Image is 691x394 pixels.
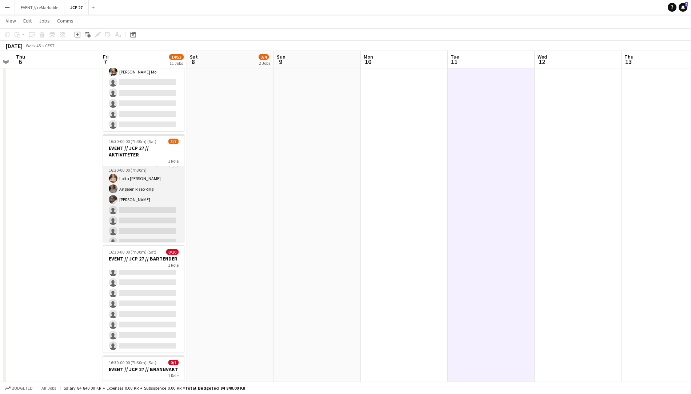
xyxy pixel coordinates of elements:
[103,233,184,353] app-card-role: 16:30-00:00 (7h30m)
[168,262,179,268] span: 1 Role
[15,57,25,66] span: 6
[103,53,109,60] span: Fri
[259,60,270,66] div: 2 Jobs
[64,0,89,15] button: JCP 27
[20,16,35,25] a: Edit
[39,17,50,24] span: Jobs
[450,57,459,66] span: 11
[36,16,53,25] a: Jobs
[190,53,198,60] span: Sat
[109,249,156,255] span: 16:30-00:00 (7h30m) (Sat)
[103,245,184,353] app-job-card: 16:30-00:00 (7h30m) (Sat)0/10EVENT // JCP 27 // BARTENDER1 Role16:30-00:00 (7h30m)
[168,158,179,164] span: 1 Role
[23,17,32,24] span: Edit
[364,53,373,60] span: Mon
[276,57,285,66] span: 9
[363,57,373,66] span: 10
[103,366,184,373] h3: EVENT // JCP 27 // BRANNVAKT
[16,53,25,60] span: Thu
[4,384,34,392] button: Budgeted
[624,53,634,60] span: Thu
[109,360,156,365] span: 16:30-00:00 (7h30m) (Sat)
[168,139,179,144] span: 3/7
[103,44,184,132] app-card-role: Events (Event Staff)6I2/716:30-02:00 (9h30m)[PERSON_NAME][PERSON_NAME] Mo
[259,54,269,60] span: 3/4
[451,53,459,60] span: Tue
[685,2,688,7] span: 2
[185,385,245,391] span: Total Budgeted 84 840.00 KR
[103,161,184,249] app-card-role: Actor8I3A3/716:30-00:00 (7h30m)Lotta [PERSON_NAME]Angelen Riseo Ring[PERSON_NAME]
[679,3,687,12] a: 2
[189,57,198,66] span: 8
[6,17,16,24] span: View
[54,16,76,25] a: Comms
[103,255,184,262] h3: EVENT // JCP 27 // BARTENDER
[3,16,19,25] a: View
[166,249,179,255] span: 0/10
[24,43,42,48] span: Week 45
[538,53,547,60] span: Wed
[102,57,109,66] span: 7
[277,53,285,60] span: Sun
[623,57,634,66] span: 13
[64,385,245,391] div: Salary 84 840.00 KR + Expenses 0.00 KR + Subsistence 0.00 KR =
[168,373,179,378] span: 1 Role
[15,0,64,15] button: EVENT // reMarkable
[45,43,55,48] div: CEST
[169,54,184,60] span: 14/53
[57,17,73,24] span: Comms
[103,134,184,242] app-job-card: 16:30-00:00 (7h30m) (Sat)3/7EVENT // JCP 27 // AKTIVITETER1 RoleActor8I3A3/716:30-00:00 (7h30m)Lo...
[12,386,33,391] span: Budgeted
[40,385,57,391] span: All jobs
[169,60,183,66] div: 11 Jobs
[103,145,184,158] h3: EVENT // JCP 27 // AKTIVITETER
[109,139,156,144] span: 16:30-00:00 (7h30m) (Sat)
[168,360,179,365] span: 0/1
[103,24,184,131] app-job-card: 16:30-02:00 (9h30m) (Sat)2/7EVENT // JCP 26 // REGISTRERING1 RoleEvents (Event Staff)6I2/716:30-0...
[6,42,23,49] div: [DATE]
[536,57,547,66] span: 12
